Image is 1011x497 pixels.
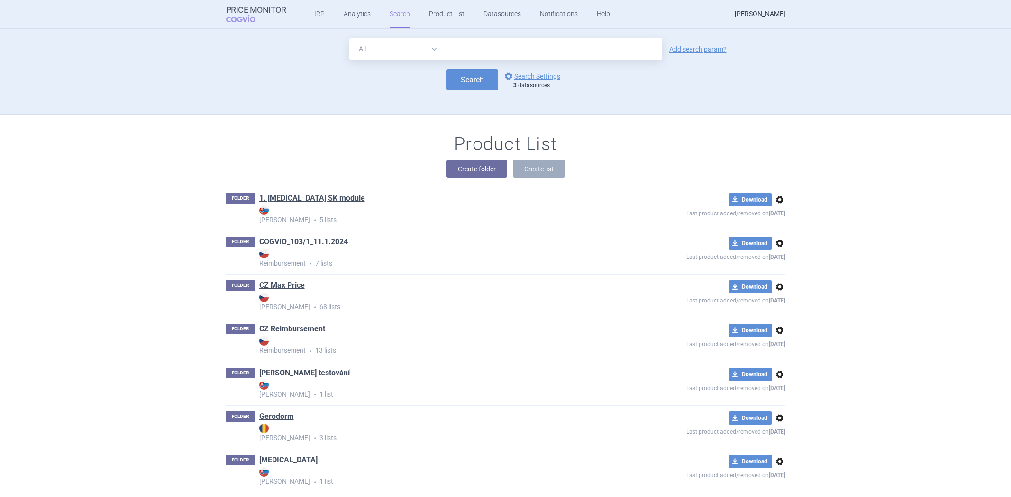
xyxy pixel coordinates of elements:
[729,280,772,293] button: Download
[259,411,294,422] a: Gerodorm
[729,237,772,250] button: Download
[513,82,565,89] div: datasources
[729,455,772,468] button: Download
[226,411,255,422] p: FOLDER
[618,468,785,480] p: Last product added/removed on
[310,478,319,487] i: •
[769,385,785,391] strong: [DATE]
[259,424,618,442] strong: [PERSON_NAME]
[513,82,517,89] strong: 3
[259,336,269,346] img: CZ
[259,368,350,380] h1: Eli testování
[513,160,565,178] button: Create list
[259,193,365,205] h1: 1. Humira SK module
[769,254,785,260] strong: [DATE]
[454,133,557,155] h1: Product List
[769,341,785,347] strong: [DATE]
[226,193,255,204] p: FOLDER
[729,411,772,425] button: Download
[226,237,255,247] p: FOLDER
[259,411,294,424] h1: Gerodorm
[259,380,269,390] img: SK
[259,467,269,477] img: SK
[259,324,325,334] a: CZ Reimbursement
[618,425,785,436] p: Last product added/removed on
[310,215,319,225] i: •
[259,193,365,204] a: 1. [MEDICAL_DATA] SK module
[306,259,315,268] i: •
[618,337,785,349] p: Last product added/removed on
[769,472,785,479] strong: [DATE]
[310,302,319,312] i: •
[729,368,772,381] button: Download
[446,69,498,90] button: Search
[729,324,772,337] button: Download
[259,324,325,336] h1: CZ Reimbursement
[769,428,785,435] strong: [DATE]
[226,455,255,465] p: FOLDER
[259,205,269,215] img: SK
[259,467,618,485] strong: [PERSON_NAME]
[769,297,785,304] strong: [DATE]
[618,293,785,305] p: Last product added/removed on
[226,280,255,291] p: FOLDER
[669,46,727,53] a: Add search param?
[259,336,618,355] p: 13 lists
[310,434,319,443] i: •
[259,249,618,268] p: 7 lists
[259,280,305,293] h1: CZ Max Price
[259,293,618,312] p: 68 lists
[618,206,785,218] p: Last product added/removed on
[259,368,350,378] a: [PERSON_NAME] testování
[226,324,255,334] p: FOLDER
[259,205,618,225] p: 5 lists
[226,5,286,23] a: Price MonitorCOGVIO
[729,193,772,206] button: Download
[259,380,618,399] p: 1 list
[306,346,315,356] i: •
[259,293,618,311] strong: [PERSON_NAME]
[259,249,269,258] img: CZ
[259,424,269,433] img: RO
[618,381,785,393] p: Last product added/removed on
[226,15,269,22] span: COGVIO
[259,380,618,398] strong: [PERSON_NAME]
[259,455,318,465] a: [MEDICAL_DATA]
[259,455,318,467] h1: Humira
[259,237,348,249] h1: COGVIO_103/1_11.1.2024
[769,210,785,217] strong: [DATE]
[226,368,255,378] p: FOLDER
[618,250,785,262] p: Last product added/removed on
[446,160,507,178] button: Create folder
[259,467,618,487] p: 1 list
[259,205,618,223] strong: [PERSON_NAME]
[259,237,348,247] a: COGVIO_103/1_11.1.2024
[503,71,560,82] a: Search Settings
[310,390,319,399] i: •
[259,336,618,354] strong: Reimbursement
[259,280,305,291] a: CZ Max Price
[226,5,286,15] strong: Price Monitor
[259,249,618,267] strong: Reimbursement
[259,424,618,443] p: 3 lists
[259,293,269,302] img: CZ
